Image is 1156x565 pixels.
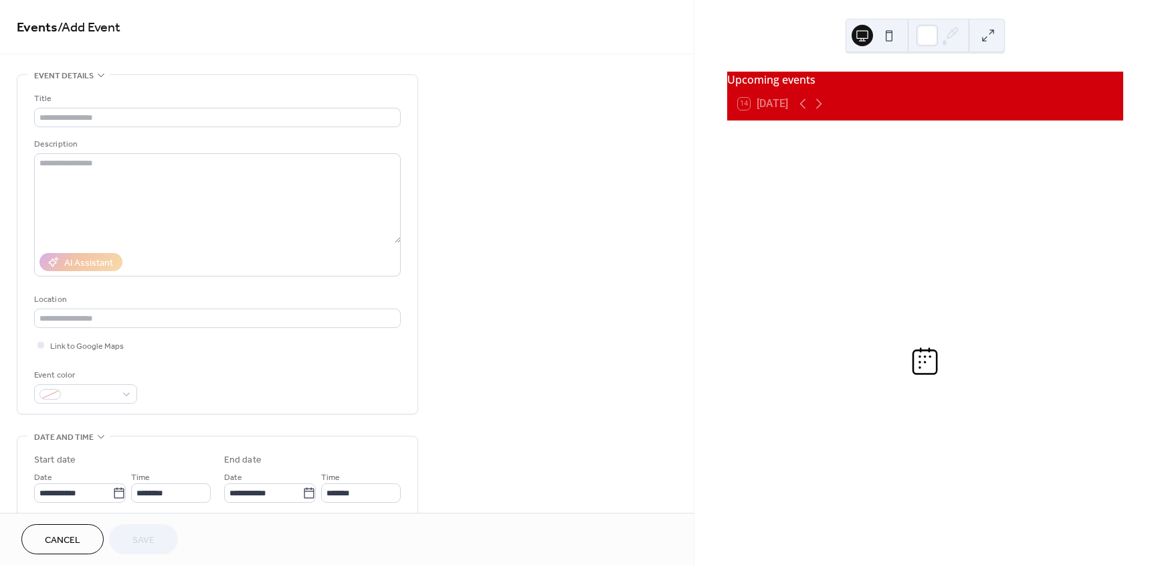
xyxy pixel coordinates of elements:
[34,368,134,382] div: Event color
[34,471,52,485] span: Date
[131,471,150,485] span: Time
[34,453,76,467] div: Start date
[50,339,124,353] span: Link to Google Maps
[58,15,120,41] span: / Add Event
[45,534,80,548] span: Cancel
[34,92,398,106] div: Title
[21,524,104,554] button: Cancel
[727,72,1123,88] div: Upcoming events
[34,430,94,445] span: Date and time
[17,15,58,41] a: Events
[321,471,340,485] span: Time
[224,471,242,485] span: Date
[34,69,94,83] span: Event details
[34,293,398,307] div: Location
[224,453,262,467] div: End date
[34,137,398,151] div: Description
